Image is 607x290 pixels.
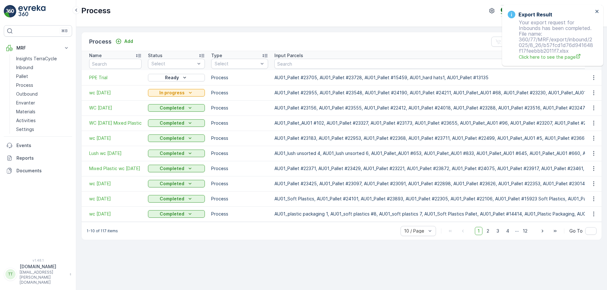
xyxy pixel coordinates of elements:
td: Process [208,70,271,85]
div: TT [5,269,15,279]
span: wc [DATE] [89,90,142,96]
button: Clear Filters [491,37,535,47]
a: Reports [4,152,72,164]
p: Select [151,61,195,67]
span: wc [DATE] [89,181,142,187]
img: logo [4,5,16,18]
td: Process [208,146,271,161]
img: logo_light-DOdMpM7g.png [18,5,46,18]
span: 1 [475,227,482,235]
p: Outbound [16,91,38,97]
a: Activities [14,116,72,125]
p: Input Parcels [274,52,303,59]
a: Click here to see the page [519,54,593,60]
td: Process [208,85,271,100]
p: Select [215,61,258,67]
button: Completed [148,119,205,127]
p: [DOMAIN_NAME] [20,263,66,270]
button: TerraCycle-AU03-Mambourin(+10:00) [501,5,602,16]
p: Process [16,82,33,88]
p: Insights TerraCycle [16,56,57,62]
p: [EMAIL_ADDRESS][PERSON_NAME][DOMAIN_NAME] [20,270,66,285]
p: Settings [16,126,34,133]
span: Mixed Plastic wc [DATE] [89,165,142,172]
p: Documents [16,168,70,174]
td: Process [208,191,271,206]
p: Completed [160,120,184,126]
p: Your export request for Inbounds has been completed. File name: 360/77/MRF/export/inbound/2025/8_... [508,20,593,60]
p: Completed [160,150,184,157]
a: Lush wc 21/7/25 [89,150,142,157]
td: Process [208,100,271,115]
p: MRF [16,45,59,51]
p: Status [148,52,162,59]
button: In progress [148,89,205,97]
p: Completed [160,196,184,202]
span: Lush wc [DATE] [89,150,142,157]
button: Completed [148,195,205,203]
a: Envanter [14,98,72,107]
a: Documents [4,164,72,177]
span: 3 [494,227,502,235]
button: MRF [4,42,72,54]
a: wc 16/6/25 [89,211,142,217]
p: Type [211,52,222,59]
span: wc [DATE] [89,196,142,202]
button: Completed [148,165,205,172]
button: Ready [148,74,205,81]
a: Process [14,81,72,90]
a: WC 11/08/2025 [89,105,142,111]
a: Insights TerraCycle [14,54,72,63]
p: Activities [16,117,36,124]
p: ... [515,227,519,235]
p: Completed [160,135,184,141]
span: wc [DATE] [89,211,142,217]
p: Materials [16,109,35,115]
p: Add [124,38,133,44]
a: wc 7/7/25 [89,181,142,187]
a: PPE Trial [89,74,142,81]
td: Process [208,131,271,146]
a: Outbound [14,90,72,98]
button: Completed [148,150,205,157]
td: Process [208,161,271,176]
a: Inbound [14,63,72,72]
input: Search [89,59,142,69]
p: Ready [165,74,179,81]
button: close [595,9,599,15]
p: Pallet [16,73,28,80]
a: wc 18/8/25 [89,90,142,96]
p: Completed [160,211,184,217]
span: WC [DATE] Mixed Plastic [89,120,142,126]
p: Events [16,142,70,149]
button: Completed [148,180,205,187]
td: Process [208,115,271,131]
h3: Export Result [518,11,552,18]
td: Process [208,206,271,222]
span: 2 [484,227,492,235]
span: WC [DATE] [89,105,142,111]
a: wc 30/6/25 [89,196,142,202]
span: 4 [503,227,512,235]
p: Completed [160,105,184,111]
a: Settings [14,125,72,134]
button: Completed [148,210,205,218]
p: Process [89,37,112,46]
p: Envanter [16,100,35,106]
p: Name [89,52,102,59]
p: In progress [159,90,185,96]
button: Add [113,38,136,45]
a: Pallet [14,72,72,81]
p: 1-10 of 117 items [87,228,118,234]
p: ⌘B [61,28,68,33]
span: 12 [520,227,530,235]
button: TT[DOMAIN_NAME][EMAIL_ADDRESS][PERSON_NAME][DOMAIN_NAME] [4,263,72,285]
a: wc 28/7/25 [89,135,142,141]
a: Materials [14,107,72,116]
button: Completed [148,104,205,112]
a: Mixed Plastic wc 21/7/25 [89,165,142,172]
span: wc [DATE] [89,135,142,141]
p: Process [81,6,111,16]
span: Go To [569,228,583,234]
